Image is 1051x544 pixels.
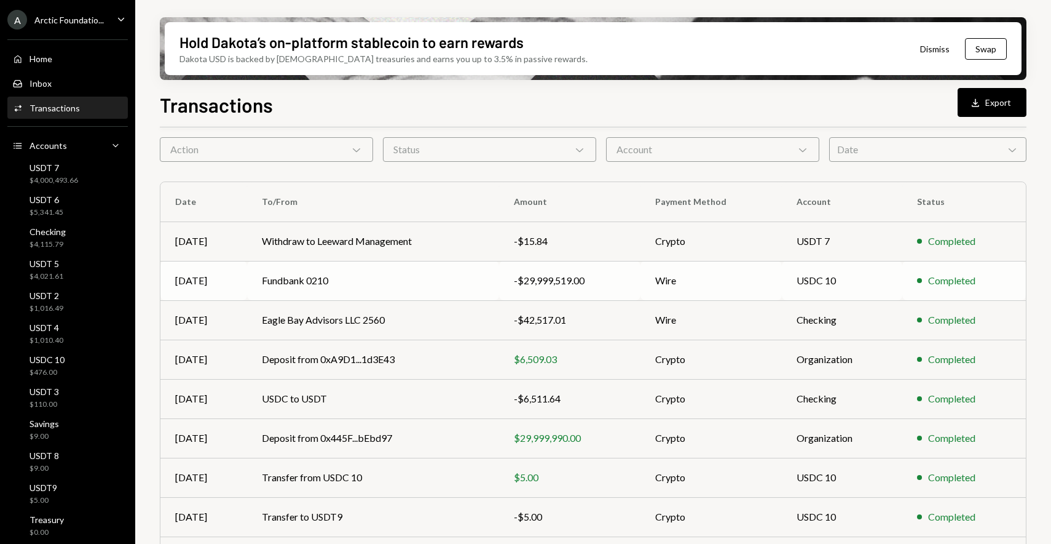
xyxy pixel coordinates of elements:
[30,271,63,282] div: $4,021.61
[175,313,232,327] div: [DATE]
[175,234,232,249] div: [DATE]
[606,137,819,162] div: Account
[175,470,232,485] div: [DATE]
[30,431,59,442] div: $9.00
[30,450,59,461] div: USDT 8
[30,54,52,64] div: Home
[965,38,1007,60] button: Swap
[247,497,500,537] td: Transfer to USDT9
[30,322,63,333] div: USDT 4
[175,510,232,524] div: [DATE]
[514,431,625,446] div: $29,999,990.00
[160,182,247,222] th: Date
[30,226,66,237] div: Checking
[514,470,625,485] div: $5.00
[175,431,232,446] div: [DATE]
[499,182,640,222] th: Amount
[175,352,232,367] div: [DATE]
[514,234,625,249] div: -$15.84
[640,182,782,222] th: Payment Method
[7,223,128,252] a: Checking$4,115.79
[782,222,902,261] td: USDT 7
[175,391,232,406] div: [DATE]
[7,287,128,316] a: USDT 2$1,016.49
[30,399,59,410] div: $110.00
[30,482,57,493] div: USDT9
[7,351,128,380] a: USDC 10$476.00
[30,527,64,538] div: $0.00
[160,137,373,162] div: Action
[247,379,500,418] td: USDC to USDT
[175,273,232,288] div: [DATE]
[30,239,66,250] div: $4,115.79
[640,379,782,418] td: Crypto
[30,386,59,397] div: USDT 3
[30,258,63,269] div: USDT 5
[640,222,782,261] td: Crypto
[7,10,27,30] div: A
[782,379,902,418] td: Checking
[30,335,63,346] div: $1,010.40
[640,300,782,340] td: Wire
[928,273,975,288] div: Completed
[34,15,104,25] div: Arctic Foundatio...
[30,194,63,205] div: USDT 6
[30,418,59,429] div: Savings
[928,391,975,406] div: Completed
[902,182,1026,222] th: Status
[30,463,59,474] div: $9.00
[928,470,975,485] div: Completed
[30,78,52,89] div: Inbox
[7,479,128,508] a: USDT9$5.00
[7,319,128,348] a: USDT 4$1,010.40
[30,103,80,113] div: Transactions
[30,354,65,365] div: USDC 10
[640,340,782,379] td: Crypto
[7,511,128,540] a: Treasury$0.00
[247,222,500,261] td: Withdraw to Leeward Management
[30,367,65,378] div: $476.00
[30,495,57,506] div: $5.00
[958,88,1026,117] button: Export
[782,418,902,458] td: Organization
[247,300,500,340] td: Eagle Bay Advisors LLC 2560
[160,92,273,117] h1: Transactions
[247,340,500,379] td: Deposit from 0xA9D1...1d3E43
[782,458,902,497] td: USDC 10
[514,510,625,524] div: -$5.00
[383,137,596,162] div: Status
[928,510,975,524] div: Completed
[640,458,782,497] td: Crypto
[7,447,128,476] a: USDT 8$9.00
[247,182,500,222] th: To/From
[30,140,67,151] div: Accounts
[30,207,63,218] div: $5,341.45
[640,418,782,458] td: Crypto
[782,340,902,379] td: Organization
[179,32,524,52] div: Hold Dakota’s on-platform stablecoin to earn rewards
[30,514,64,525] div: Treasury
[30,303,63,314] div: $1,016.49
[7,383,128,412] a: USDT 3$110.00
[928,352,975,367] div: Completed
[782,261,902,300] td: USDC 10
[247,418,500,458] td: Deposit from 0x445F...bEbd97
[928,431,975,446] div: Completed
[247,261,500,300] td: Fundbank 0210
[7,255,128,284] a: USDT 5$4,021.61
[782,182,902,222] th: Account
[514,391,625,406] div: -$6,511.64
[7,97,128,119] a: Transactions
[30,175,78,186] div: $4,000,493.66
[514,313,625,327] div: -$42,517.01
[7,159,128,188] a: USDT 7$4,000,493.66
[7,134,128,156] a: Accounts
[179,52,588,65] div: Dakota USD is backed by [DEMOGRAPHIC_DATA] treasuries and earns you up to 3.5% in passive rewards.
[30,162,78,173] div: USDT 7
[7,415,128,444] a: Savings$9.00
[640,497,782,537] td: Crypto
[905,34,965,63] button: Dismiss
[514,273,625,288] div: -$29,999,519.00
[782,300,902,340] td: Checking
[7,47,128,70] a: Home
